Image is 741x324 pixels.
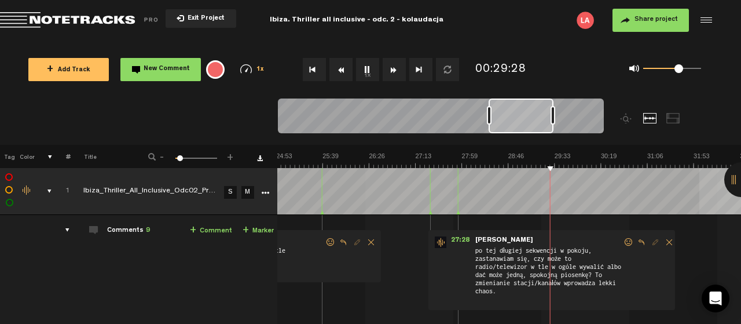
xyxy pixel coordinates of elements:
[120,58,201,81] button: New Comment
[702,285,729,312] div: Open Intercom Messenger
[435,236,446,248] img: star-track.png
[303,58,326,81] button: Go to beginning
[474,246,623,305] span: po tej długiej sekwencji w pokoju, zastanawiam się, czy może to radio/telewizor w tle w ogóle wyw...
[47,65,53,74] span: +
[436,58,459,81] button: Loop
[446,236,474,248] span: 27:28
[206,60,225,79] div: {{ tooltip_message }}
[364,238,378,246] span: Delete comment
[577,12,594,29] img: letters
[19,185,36,196] div: Change the color of the waveform
[356,58,379,81] button: 1x
[240,64,252,74] img: speedometer.svg
[383,58,406,81] button: Fast Forward
[166,9,236,28] button: Exit Project
[475,61,526,78] div: 00:29:28
[336,238,350,246] span: Reply to comment
[36,185,54,197] div: comments, stamps & drawings
[662,238,676,246] span: Delete comment
[612,9,689,32] button: Share project
[224,186,237,199] a: S
[17,168,34,215] td: Change the color of the waveform
[259,187,270,197] a: More
[241,186,254,199] a: M
[83,186,234,198] div: Click to edit the title
[157,152,167,159] span: -
[54,186,72,197] div: Click to change the order number
[634,16,678,23] span: Share project
[226,152,235,159] span: +
[634,238,648,246] span: Reply to comment
[350,238,364,246] span: Edit comment
[53,145,71,168] th: #
[47,67,90,74] span: Add Track
[28,58,109,81] button: +Add Track
[52,168,70,215] td: Click to change the order number 1
[270,6,443,35] div: Ibiza. Thriller all inclusive - odc. 2 - kolaudacja
[184,16,225,22] span: Exit Project
[54,224,72,236] div: comments
[329,58,353,81] button: Rewind
[190,226,196,235] span: +
[256,67,265,73] span: 1x
[409,58,432,81] button: Go to end
[71,145,133,168] th: Title
[243,226,249,235] span: +
[70,168,221,215] td: Click to edit the title Ibiza_Thriller_All_Inclusive_Odc02_Prev_V2
[144,66,190,72] span: New Comment
[238,6,476,35] div: Ibiza. Thriller all inclusive - odc. 2 - kolaudacja
[648,238,662,246] span: Edit comment
[229,64,275,74] div: 1x
[190,224,232,238] a: Comment
[474,236,534,245] span: [PERSON_NAME]
[146,227,150,234] span: 9
[257,155,263,161] a: Download comments
[107,226,150,236] div: Comments
[17,145,35,168] th: Color
[34,168,52,215] td: comments, stamps & drawings
[243,224,274,238] a: Marker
